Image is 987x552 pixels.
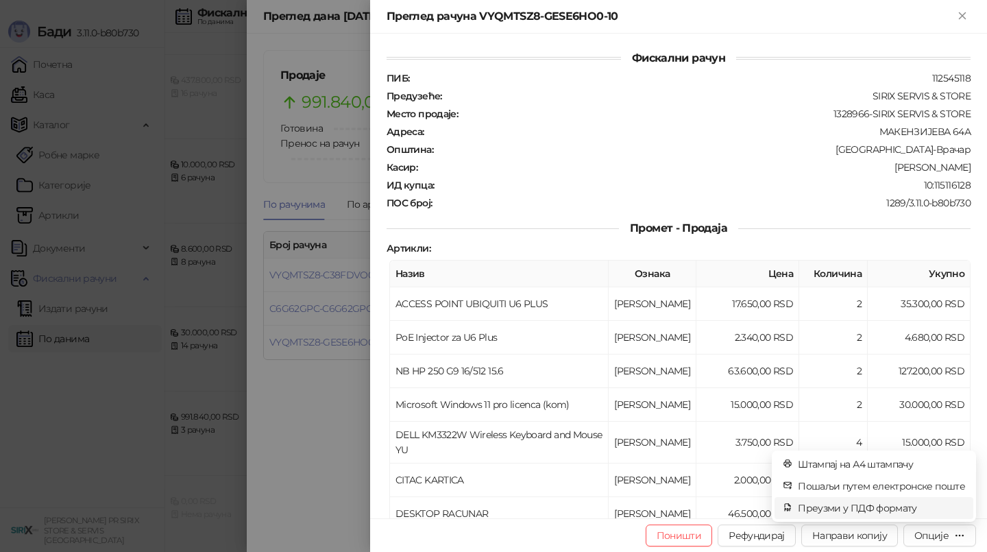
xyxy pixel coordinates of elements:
[609,388,696,422] td: [PERSON_NAME]
[954,8,971,25] button: Close
[799,388,868,422] td: 2
[868,388,971,422] td: 30.000,00 RSD
[868,321,971,355] td: 4.680,00 RSD
[435,179,972,191] div: 10:115116128
[387,90,442,102] strong: Предузеће :
[868,261,971,287] th: Укупно
[390,388,609,422] td: Microsoft Windows 11 pro licenca (kom)
[798,501,965,516] span: Преузми у ПДФ формату
[696,287,799,321] td: 17.650,00 RSD
[426,125,972,138] div: МАКЕНЗИЈЕВА 64А
[390,464,609,497] td: CITAC KARTICA
[609,497,696,531] td: [PERSON_NAME]
[411,72,972,84] div: 112545118
[868,422,971,464] td: 15.000,00 RSD
[387,125,424,138] strong: Адреса :
[801,525,898,547] button: Направи копију
[443,90,972,102] div: SIRIX SERVIS & STORE
[459,108,972,120] div: 1328966-SIRIX SERVIS & STORE
[621,51,736,64] span: Фискални рачун
[609,355,696,388] td: [PERSON_NAME]
[646,525,713,547] button: Поништи
[390,321,609,355] td: PoE Injector za U6 Plus
[696,355,799,388] td: 63.600,00 RSD
[696,422,799,464] td: 3.750,00 RSD
[387,242,430,254] strong: Артикли :
[798,479,965,494] span: Пошаљи путем електронске поште
[609,464,696,497] td: [PERSON_NAME]
[390,355,609,388] td: NB HP 250 G9 16/512 15.6
[390,497,609,531] td: DESKTOP RACUNAR
[696,464,799,497] td: 2.000,00 RSD
[696,321,799,355] td: 2.340,00 RSD
[799,321,868,355] td: 2
[903,525,976,547] button: Опције
[696,388,799,422] td: 15.000,00 RSD
[812,529,887,542] span: Направи копију
[718,525,796,547] button: Рефундирај
[609,321,696,355] td: [PERSON_NAME]
[799,287,868,321] td: 2
[390,261,609,287] th: Назив
[609,261,696,287] th: Ознака
[435,143,972,156] div: [GEOGRAPHIC_DATA]-Врачар
[799,422,868,464] td: 4
[868,287,971,321] td: 35.300,00 RSD
[387,72,409,84] strong: ПИБ :
[696,497,799,531] td: 46.500,00 RSD
[390,287,609,321] td: ACCESS POINT UBIQUITI U6 PLUS
[387,143,433,156] strong: Општина :
[387,161,417,173] strong: Касир :
[799,355,868,388] td: 2
[387,179,434,191] strong: ИД купца :
[868,355,971,388] td: 127.200,00 RSD
[619,221,738,235] span: Промет - Продаја
[387,108,458,120] strong: Место продаје :
[798,457,965,472] span: Штампај на А4 штампачу
[609,287,696,321] td: [PERSON_NAME]
[799,261,868,287] th: Количина
[387,197,432,209] strong: ПОС број :
[419,161,972,173] div: [PERSON_NAME]
[387,8,954,25] div: Преглед рачуна VYQMTSZ8-GESE6HO0-10
[914,529,949,542] div: Опције
[433,197,972,209] div: 1289/3.11.0-b80b730
[609,422,696,464] td: [PERSON_NAME]
[696,261,799,287] th: Цена
[390,422,609,464] td: DELL KM3322W Wireless Keyboard and Mouse YU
